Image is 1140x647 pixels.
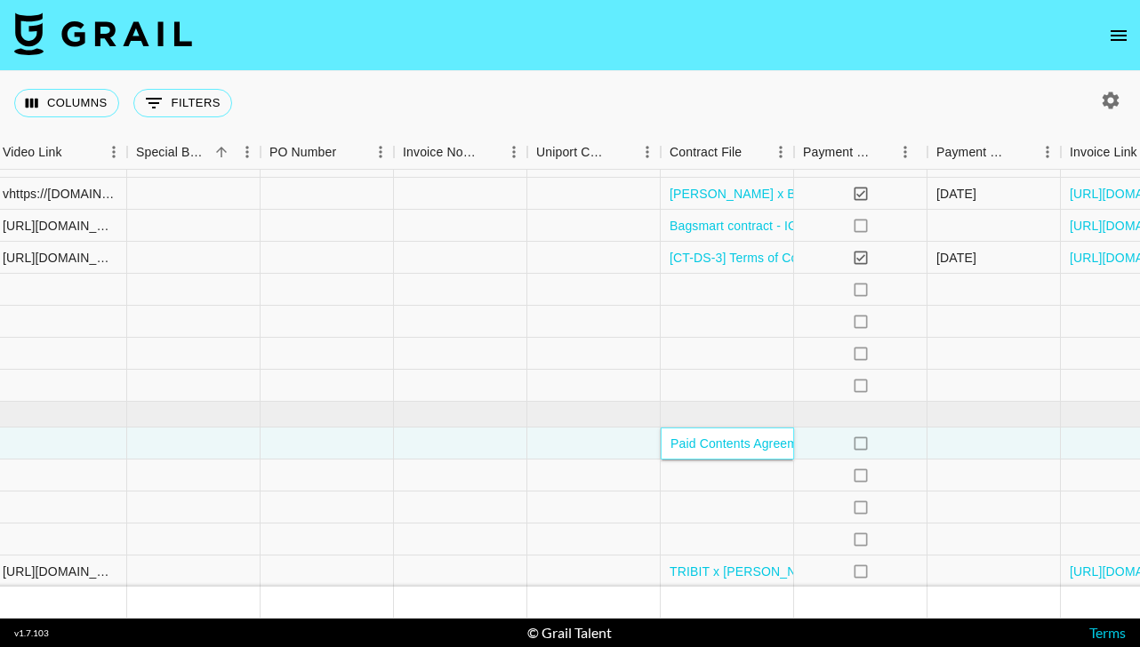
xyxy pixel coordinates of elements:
button: Sort [1009,140,1034,164]
button: Menu [234,139,261,165]
div: Invoice Notes [403,135,476,170]
a: TRIBIT x [PERSON_NAME] Tugay Contract.pdf [670,563,938,580]
div: Invoice Notes [394,135,527,170]
div: Payment Sent [794,135,927,170]
div: Special Booking Type [136,135,209,170]
button: Menu [367,139,394,165]
a: [CT-DS-3] Terms of Cooperation with Influencers.docx.pdf [670,249,995,267]
button: Menu [501,139,527,165]
div: Video Link [3,135,62,170]
div: Special Booking Type [127,135,261,170]
button: Show filters [133,89,232,117]
div: https://www.tiktok.com/@hannaanavarrot/video/7541439732832619794 [3,217,117,235]
div: vhttps://www.instagram.com/reel/DLpsOBRs6zu/?igsh=MXNxdjlqbGM0dTJyeA%3D%3D [3,185,117,203]
button: Sort [609,140,634,164]
button: Menu [1034,139,1061,165]
button: Sort [742,140,767,164]
div: https://www.instagram.com/reel/DMvNuR6RmyO/?igsh=cGtvcHBiaXVsbTA1 [3,249,117,267]
button: Sort [62,140,87,164]
div: Payment Sent [803,135,872,170]
button: open drawer [1101,18,1136,53]
button: Menu [100,139,127,165]
div: Uniport Contact Email [527,135,661,170]
button: Sort [336,140,361,164]
div: v 1.7.103 [14,627,49,639]
button: Select columns [14,89,119,117]
img: Grail Talent [14,12,192,55]
div: 8/21/2025 [936,185,976,203]
div: PO Number [269,135,336,170]
div: Contract File [661,135,794,170]
button: Menu [634,139,661,165]
button: Menu [892,139,919,165]
div: Invoice Link [1070,135,1137,170]
div: Uniport Contact Email [536,135,609,170]
a: Paid Contents Agreement_swayzejane(25.09).pdf [670,436,951,451]
div: 8/21/2025 [936,249,976,267]
button: Menu [767,139,794,165]
div: © Grail Talent [527,624,612,642]
a: [PERSON_NAME] x Bongmi Limited (2).pdf [670,185,915,203]
div: Payment Sent Date [927,135,1061,170]
button: Sort [209,140,234,164]
div: Contract File [670,135,742,170]
div: PO Number [261,135,394,170]
button: Sort [872,140,897,164]
div: https://www.instagram.com/p/DOt1N62Ef3a/ [3,563,117,580]
a: Bagsmart contract - IG@hannaanavarro.pdf [670,217,918,235]
div: Payment Sent Date [936,135,1009,170]
button: Sort [476,140,501,164]
a: Terms [1089,624,1126,641]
